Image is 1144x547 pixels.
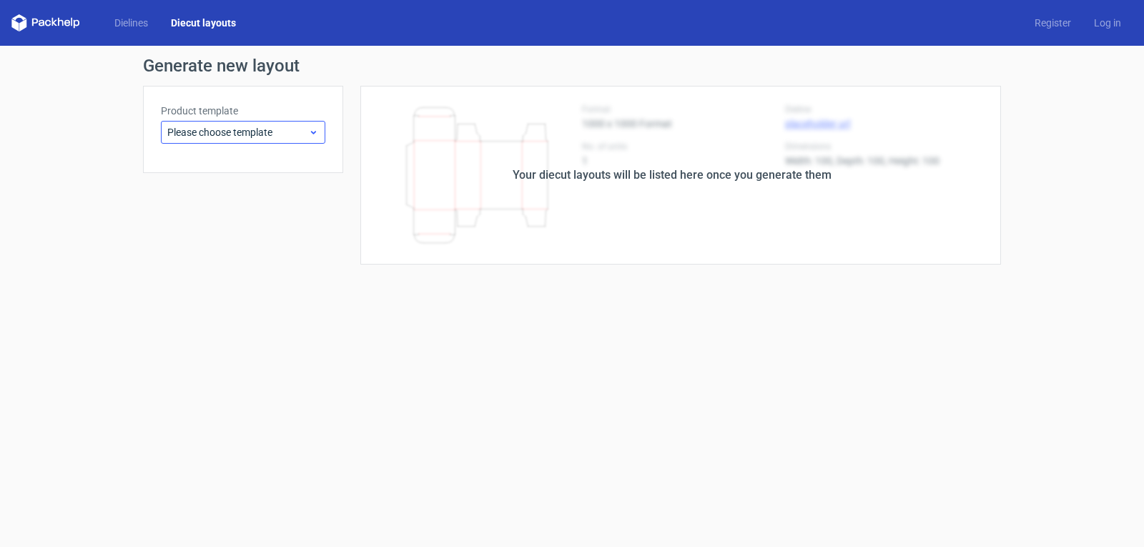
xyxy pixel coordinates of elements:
[1023,16,1083,30] a: Register
[1083,16,1133,30] a: Log in
[143,57,1001,74] h1: Generate new layout
[513,167,832,184] div: Your diecut layouts will be listed here once you generate them
[159,16,247,30] a: Diecut layouts
[103,16,159,30] a: Dielines
[161,104,325,118] label: Product template
[167,125,308,139] span: Please choose template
